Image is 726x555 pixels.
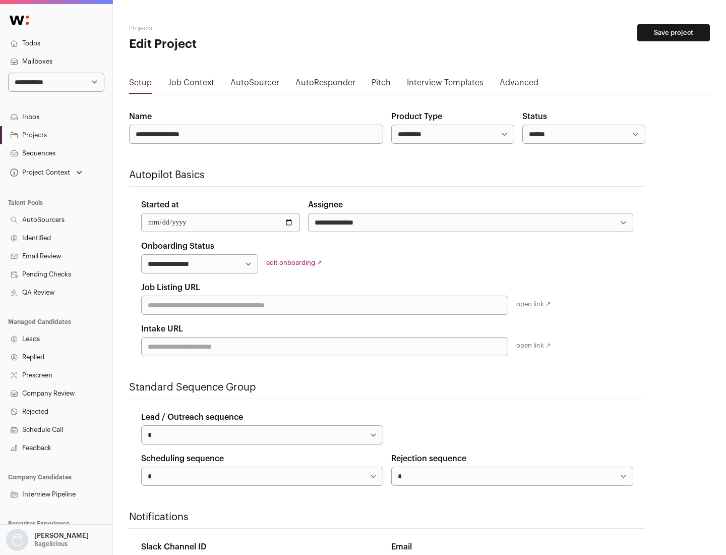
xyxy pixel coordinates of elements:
[372,77,391,93] a: Pitch
[34,540,68,548] p: Bagelicious
[129,24,323,32] h2: Projects
[8,169,70,177] div: Project Context
[391,453,466,465] label: Rejection sequence
[129,510,645,524] h2: Notifications
[295,77,355,93] a: AutoResponder
[141,541,206,553] label: Slack Channel ID
[522,110,547,123] label: Status
[141,323,183,335] label: Intake URL
[34,532,89,540] p: [PERSON_NAME]
[6,529,28,551] img: nopic.png
[637,24,710,41] button: Save project
[129,380,645,395] h2: Standard Sequence Group
[141,240,214,252] label: Onboarding Status
[391,110,442,123] label: Product Type
[168,77,214,93] a: Job Context
[141,453,224,465] label: Scheduling sequence
[500,77,538,93] a: Advanced
[141,411,243,423] label: Lead / Outreach sequence
[391,541,633,553] div: Email
[308,199,343,211] label: Assignee
[129,77,152,93] a: Setup
[266,259,322,266] a: edit onboarding ↗
[129,168,645,182] h2: Autopilot Basics
[4,529,91,551] button: Open dropdown
[4,10,34,30] img: Wellfound
[129,36,323,52] h1: Edit Project
[141,282,200,294] label: Job Listing URL
[230,77,279,93] a: AutoSourcer
[141,199,179,211] label: Started at
[129,110,152,123] label: Name
[8,165,84,180] button: Open dropdown
[407,77,483,93] a: Interview Templates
